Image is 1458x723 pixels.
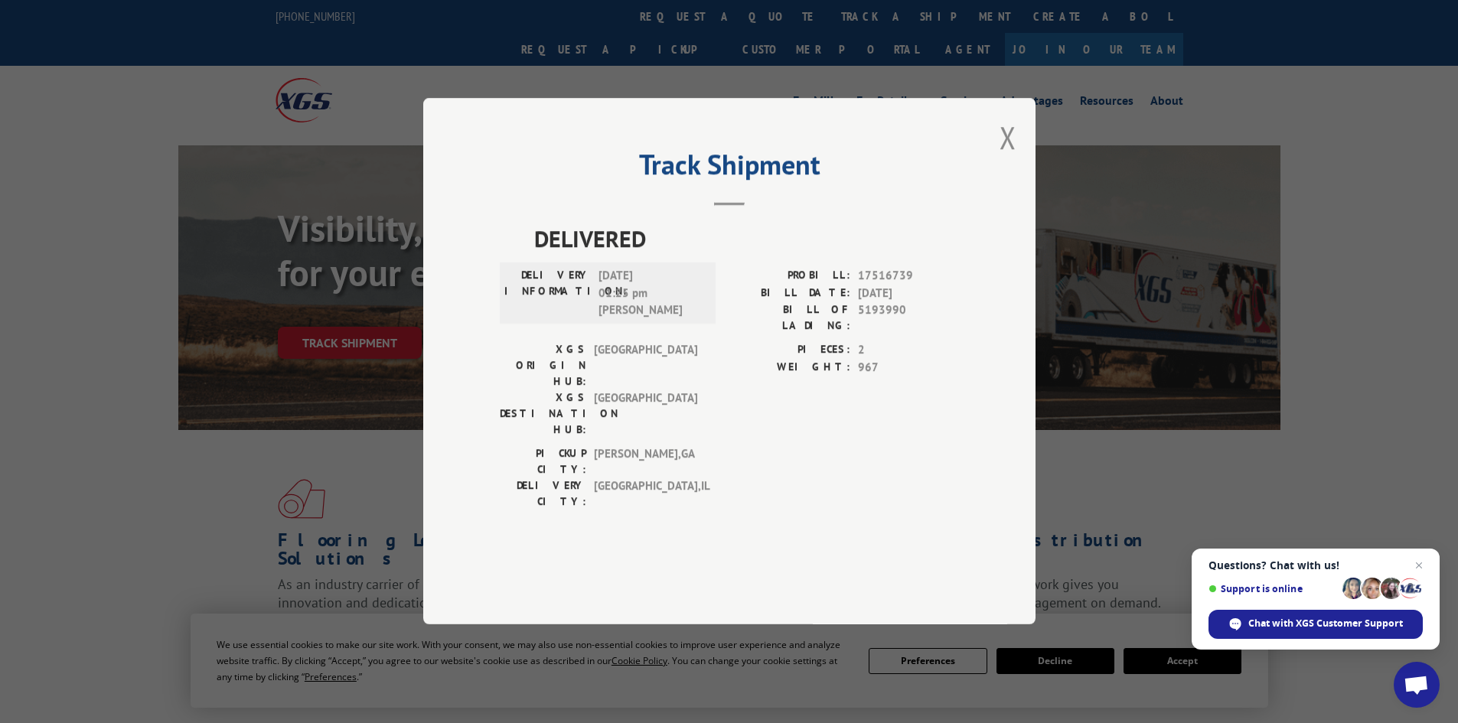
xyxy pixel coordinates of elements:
[594,342,697,390] span: [GEOGRAPHIC_DATA]
[534,222,959,256] span: DELIVERED
[1248,617,1403,630] span: Chat with XGS Customer Support
[594,478,697,510] span: [GEOGRAPHIC_DATA] , IL
[858,359,959,376] span: 967
[594,446,697,478] span: [PERSON_NAME] , GA
[729,302,850,334] label: BILL OF LADING:
[1000,117,1016,158] button: Close modal
[500,390,586,438] label: XGS DESTINATION HUB:
[500,478,586,510] label: DELIVERY CITY:
[594,390,697,438] span: [GEOGRAPHIC_DATA]
[599,268,702,320] span: [DATE] 01:25 pm [PERSON_NAME]
[729,268,850,285] label: PROBILL:
[504,268,591,320] label: DELIVERY INFORMATION:
[858,302,959,334] span: 5193990
[858,342,959,360] span: 2
[729,285,850,302] label: BILL DATE:
[1394,662,1440,708] div: Open chat
[500,342,586,390] label: XGS ORIGIN HUB:
[500,446,586,478] label: PICKUP CITY:
[1208,583,1337,594] span: Support is online
[1208,559,1423,572] span: Questions? Chat with us!
[858,268,959,285] span: 17516739
[858,285,959,302] span: [DATE]
[1410,556,1428,575] span: Close chat
[1208,610,1423,639] div: Chat with XGS Customer Support
[500,154,959,183] h2: Track Shipment
[729,342,850,360] label: PIECES:
[729,359,850,376] label: WEIGHT:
